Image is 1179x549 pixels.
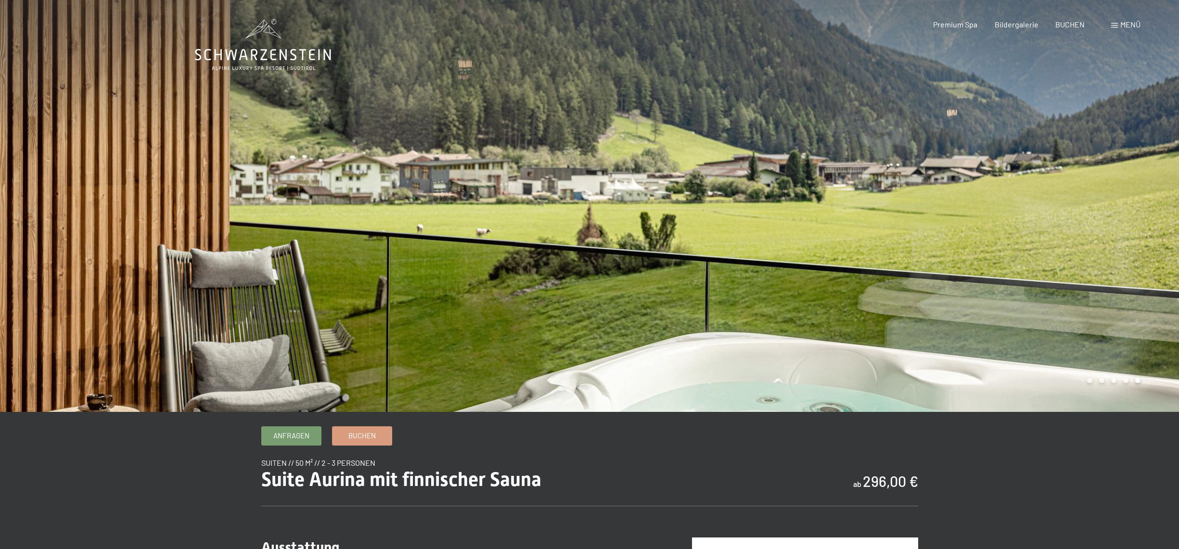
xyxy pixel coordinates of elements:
[933,20,977,29] a: Premium Spa
[1055,20,1085,29] a: BUCHEN
[262,427,321,445] a: Anfragen
[1120,20,1141,29] span: Menü
[863,472,918,490] b: 296,00 €
[333,427,392,445] a: Buchen
[853,479,861,488] span: ab
[995,20,1038,29] a: Bildergalerie
[261,458,375,467] span: Suiten // 50 m² // 2 - 3 Personen
[273,431,309,441] span: Anfragen
[261,468,541,491] span: Suite Aurina mit finnischer Sauna
[348,431,376,441] span: Buchen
